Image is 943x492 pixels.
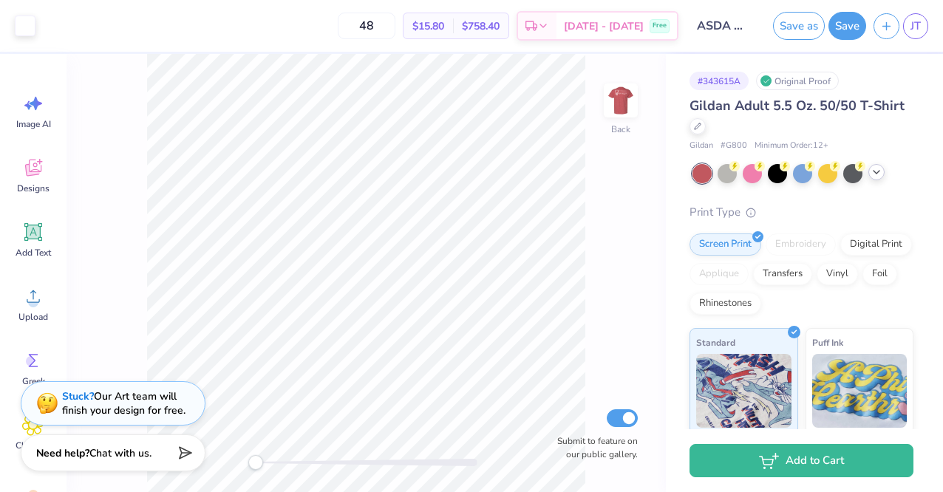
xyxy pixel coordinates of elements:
[17,182,50,194] span: Designs
[462,18,500,34] span: $758.40
[862,263,897,285] div: Foil
[338,13,395,39] input: – –
[248,455,263,470] div: Accessibility label
[36,446,89,460] strong: Need help?
[817,263,858,285] div: Vinyl
[606,86,636,115] img: Back
[903,13,928,39] a: JT
[62,389,185,417] div: Our Art team will finish your design for free.
[564,18,644,34] span: [DATE] - [DATE]
[690,72,749,90] div: # 343615A
[653,21,667,31] span: Free
[690,263,749,285] div: Applique
[812,335,843,350] span: Puff Ink
[16,118,51,130] span: Image AI
[696,354,791,428] img: Standard
[9,440,58,463] span: Clipart & logos
[753,263,812,285] div: Transfers
[910,18,921,35] span: JT
[62,389,94,403] strong: Stuck?
[690,140,713,152] span: Gildan
[840,233,912,256] div: Digital Print
[18,311,48,323] span: Upload
[755,140,828,152] span: Minimum Order: 12 +
[89,446,152,460] span: Chat with us.
[16,247,51,259] span: Add Text
[690,204,913,221] div: Print Type
[686,11,758,41] input: Untitled Design
[549,434,638,461] label: Submit to feature on our public gallery.
[812,354,908,428] img: Puff Ink
[773,12,825,40] button: Save as
[690,97,905,115] span: Gildan Adult 5.5 Oz. 50/50 T-Shirt
[766,233,836,256] div: Embroidery
[611,123,630,136] div: Back
[22,375,45,387] span: Greek
[412,18,444,34] span: $15.80
[721,140,747,152] span: # G800
[690,293,761,315] div: Rhinestones
[828,12,866,40] button: Save
[696,335,735,350] span: Standard
[690,444,913,477] button: Add to Cart
[756,72,839,90] div: Original Proof
[690,233,761,256] div: Screen Print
